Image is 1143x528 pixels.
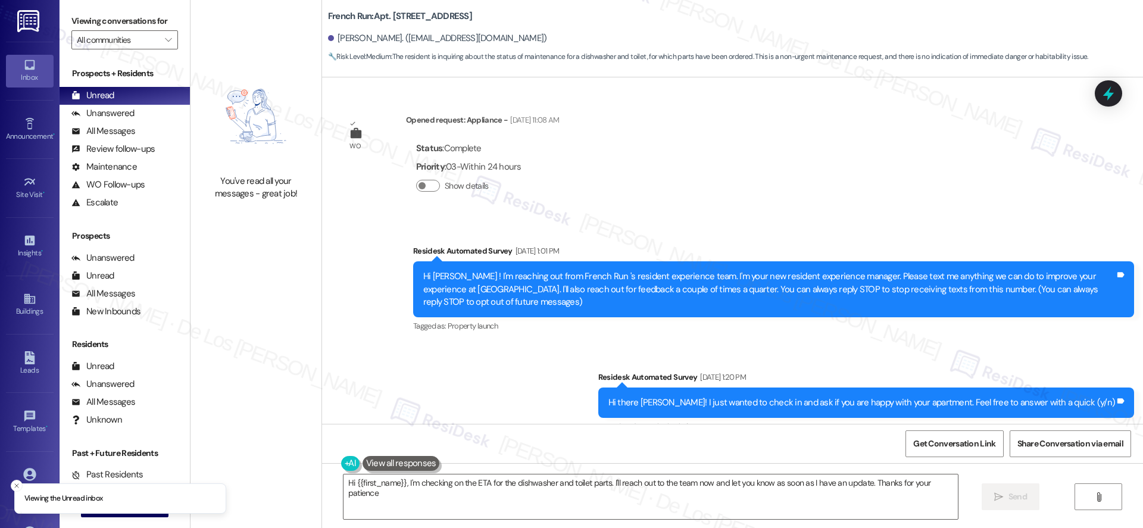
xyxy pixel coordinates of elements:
div: Unknown [71,414,122,426]
div: WO [349,140,361,152]
div: Unread [71,89,114,102]
div: Residesk Automated Survey [413,245,1134,261]
button: Get Conversation Link [905,430,1003,457]
div: New Inbounds [71,305,140,318]
span: Send [1008,490,1027,503]
label: Viewing conversations for [71,12,178,30]
i:  [165,35,171,45]
div: Unanswered [71,252,135,264]
a: Account [6,464,54,496]
div: WO Follow-ups [71,179,145,191]
div: Review follow-ups [71,143,155,155]
div: Hi [PERSON_NAME] ! I'm reaching out from French Run 's resident experience team. I'm your new res... [423,270,1115,308]
span: Get Conversation Link [913,438,995,450]
div: Tagged as: [598,418,1135,435]
div: Unread [71,270,114,282]
div: Escalate [71,196,118,209]
div: Past Residents [71,468,143,481]
div: Residesk Automated Survey [598,371,1135,388]
div: Residents [60,338,190,351]
a: Inbox [6,55,54,87]
input: All communities [77,30,159,49]
span: Quarterly check-in [632,421,691,432]
a: Buildings [6,289,54,321]
div: Prospects [60,230,190,242]
a: Insights • [6,230,54,263]
p: Viewing the Unread inbox [24,493,102,504]
span: : The resident is inquiring about the status of maintenance for a dishwasher and toilet, for whic... [328,51,1088,63]
b: Status [416,142,443,154]
div: Prospects + Residents [60,67,190,80]
img: empty-state [204,64,308,169]
i:  [1094,492,1103,502]
a: Site Visit • [6,172,54,204]
div: Tagged as: [413,317,1134,335]
div: Unread [71,360,114,373]
b: French Run: Apt. [STREET_ADDRESS] [328,10,472,23]
img: ResiDesk Logo [17,10,42,32]
i:  [994,492,1003,502]
span: • [41,247,43,255]
strong: 🔧 Risk Level: Medium [328,52,391,61]
div: : Complete [416,139,521,158]
button: Send [982,483,1039,510]
button: Close toast [11,480,23,492]
b: Priority [416,161,445,173]
a: Templates • [6,406,54,438]
div: [PERSON_NAME]. ([EMAIL_ADDRESS][DOMAIN_NAME]) [328,32,547,45]
span: Property launch [448,321,498,331]
div: [DATE] 11:08 AM [507,114,559,126]
div: Unanswered [71,107,135,120]
span: • [46,423,48,431]
div: Unanswered [71,378,135,390]
div: Maintenance [71,161,137,173]
div: All Messages [71,288,135,300]
div: You've read all your messages - great job! [204,175,308,201]
textarea: Hi {{first_name}}, I'm checking on the ETA for the dishwasher and toilet parts. I'll reach out to... [343,474,958,519]
div: Hi there [PERSON_NAME]! I just wanted to check in and ask if you are happy with your apartment. F... [608,396,1116,409]
div: : 03-Within 24 hours [416,158,521,176]
label: Show details [445,180,489,192]
div: All Messages [71,125,135,138]
a: Leads [6,348,54,380]
span: Share Conversation via email [1017,438,1123,450]
span: • [43,189,45,197]
div: [DATE] 1:01 PM [513,245,560,257]
div: Past + Future Residents [60,447,190,460]
span: • [53,130,55,139]
button: Share Conversation via email [1010,430,1131,457]
div: Opened request: Appliance - [406,114,560,130]
div: [DATE] 1:20 PM [697,371,746,383]
div: All Messages [71,396,135,408]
